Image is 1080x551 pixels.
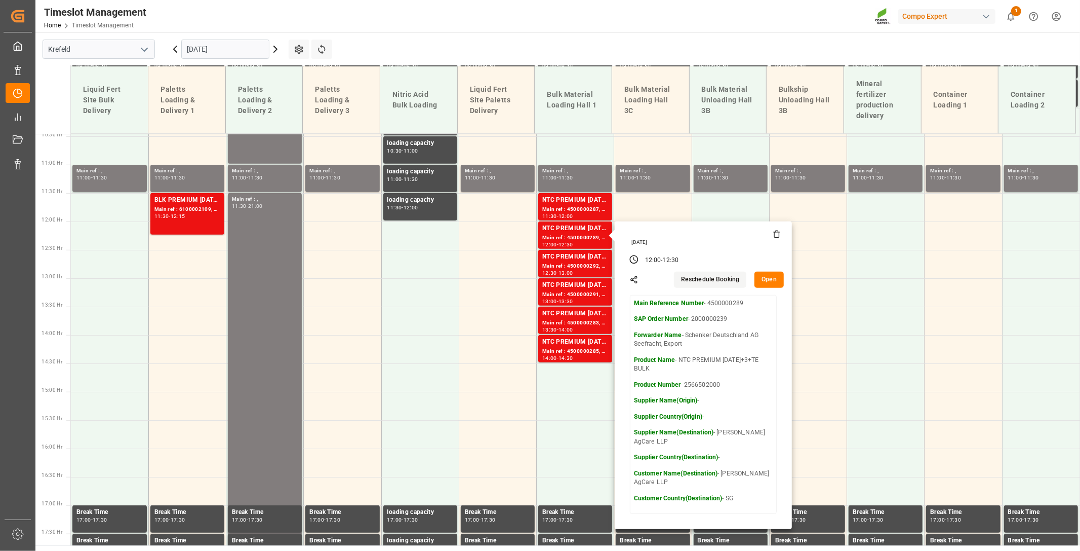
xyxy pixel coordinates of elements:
[387,518,402,522] div: 17:00
[42,472,62,478] span: 16:30 Hr
[634,332,682,339] strong: Forwarder Name
[636,63,651,68] div: 09:30
[930,85,990,115] div: Container Loading 1
[620,536,686,546] div: Break Time
[947,518,962,522] div: 17:30
[248,518,263,522] div: 17:30
[481,518,496,522] div: 17:30
[76,518,91,522] div: 17:00
[853,175,867,180] div: 11:00
[853,518,867,522] div: 17:00
[404,63,418,68] div: 09:30
[1008,167,1074,175] div: Main ref : ,
[1008,175,1023,180] div: 11:00
[1011,6,1021,16] span: 1
[465,507,531,518] div: Break Time
[930,507,996,518] div: Break Time
[465,167,531,175] div: Main ref : ,
[1008,507,1074,518] div: Break Time
[542,252,608,262] div: NTC PREMIUM [DATE]+3+TE BULK
[930,518,945,522] div: 17:00
[1022,63,1024,68] div: -
[542,205,608,214] div: Main ref : 4500000287, 2000000239
[620,63,634,68] div: 09:00
[634,299,773,308] p: - 4500000289
[1022,5,1045,28] button: Help Center
[232,195,298,204] div: Main ref : ,
[1008,63,1023,68] div: 09:00
[76,175,91,180] div: 11:00
[309,507,375,518] div: Break Time
[404,177,418,181] div: 11:30
[543,85,604,115] div: Bulk Material Loading Hall 1
[171,214,185,218] div: 12:15
[698,80,758,120] div: Bulk Material Unloading Hall 3B
[634,315,688,322] strong: SAP Order Number
[169,518,171,522] div: -
[557,175,558,180] div: -
[945,518,946,522] div: -
[402,177,403,181] div: -
[1008,518,1023,522] div: 17:00
[465,536,531,546] div: Break Time
[91,175,93,180] div: -
[558,299,573,304] div: 13:30
[542,271,557,275] div: 12:30
[557,518,558,522] div: -
[714,175,729,180] div: 11:30
[248,204,263,208] div: 21:00
[634,413,773,422] p: -
[790,175,791,180] div: -
[542,290,608,299] div: Main ref : 4500000291, 2000000239
[634,331,773,349] p: - Schenker Deutschland AG Seefracht, Export
[898,9,995,24] div: Compo Expert
[542,195,608,205] div: NTC PREMIUM [DATE]+3+TE BULK
[404,518,418,522] div: 17:30
[634,381,773,390] p: - 2566502000
[387,177,402,181] div: 11:00
[465,518,479,522] div: 17:00
[634,494,773,503] p: - SG
[698,536,764,546] div: Break Time
[869,63,884,68] div: 09:30
[479,175,481,180] div: -
[387,195,453,205] div: loading capacity
[628,239,781,246] div: [DATE]
[558,271,573,275] div: 13:00
[775,167,841,175] div: Main ref : ,
[234,80,295,120] div: Paletts Loading & Delivery 2
[542,327,557,332] div: 13:30
[712,63,713,68] div: -
[44,5,146,20] div: Timeslot Management
[558,214,573,218] div: 12:00
[791,518,806,522] div: 17:30
[42,529,62,535] span: 17:30 Hr
[674,272,746,288] button: Reschedule Booking
[620,167,686,175] div: Main ref : ,
[309,175,324,180] div: 11:00
[404,149,418,153] div: 11:00
[542,167,608,175] div: Main ref : ,
[634,381,681,388] strong: Product Number
[481,63,496,68] div: 09:30
[309,167,375,175] div: Main ref : ,
[634,356,773,374] p: - NTC PREMIUM [DATE]+3+TE BULK
[465,175,479,180] div: 11:00
[661,256,663,265] div: -
[388,85,449,115] div: Nitric Acid Bulk Loading
[558,356,573,360] div: 14:30
[634,428,773,446] p: - [PERSON_NAME] AgCare LLP
[154,175,169,180] div: 11:00
[324,518,326,522] div: -
[698,167,764,175] div: Main ref : ,
[42,501,62,506] span: 17:00 Hr
[387,138,453,149] div: loading capacity
[542,347,608,356] div: Main ref : 4500000285, 2000000239
[634,397,698,404] strong: Supplier Name(Origin)
[775,507,841,518] div: Break Time
[387,536,453,546] div: loading capacity
[853,63,867,68] div: 09:00
[853,507,918,518] div: Break Time
[171,175,185,180] div: 11:30
[557,356,558,360] div: -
